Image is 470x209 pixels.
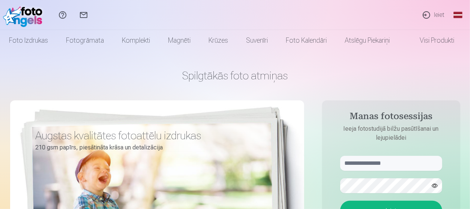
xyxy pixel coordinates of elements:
p: 210 gsm papīrs, piesātināta krāsa un detalizācija [36,142,264,153]
a: Komplekti [113,30,159,51]
a: Fotogrāmata [57,30,113,51]
h1: Spilgtākās foto atmiņas [10,69,460,82]
a: Krūzes [200,30,237,51]
p: Ieeja fotostudijā bilžu pasūtīšanai un lejupielādei [333,124,450,142]
a: Magnēti [159,30,200,51]
a: Visi produkti [399,30,463,51]
a: Atslēgu piekariņi [336,30,399,51]
a: Foto kalendāri [277,30,336,51]
h3: Augstas kvalitātes fotoattēlu izdrukas [36,129,264,142]
h4: Manas fotosessijas [333,111,450,124]
a: Suvenīri [237,30,277,51]
img: /fa1 [3,3,46,27]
